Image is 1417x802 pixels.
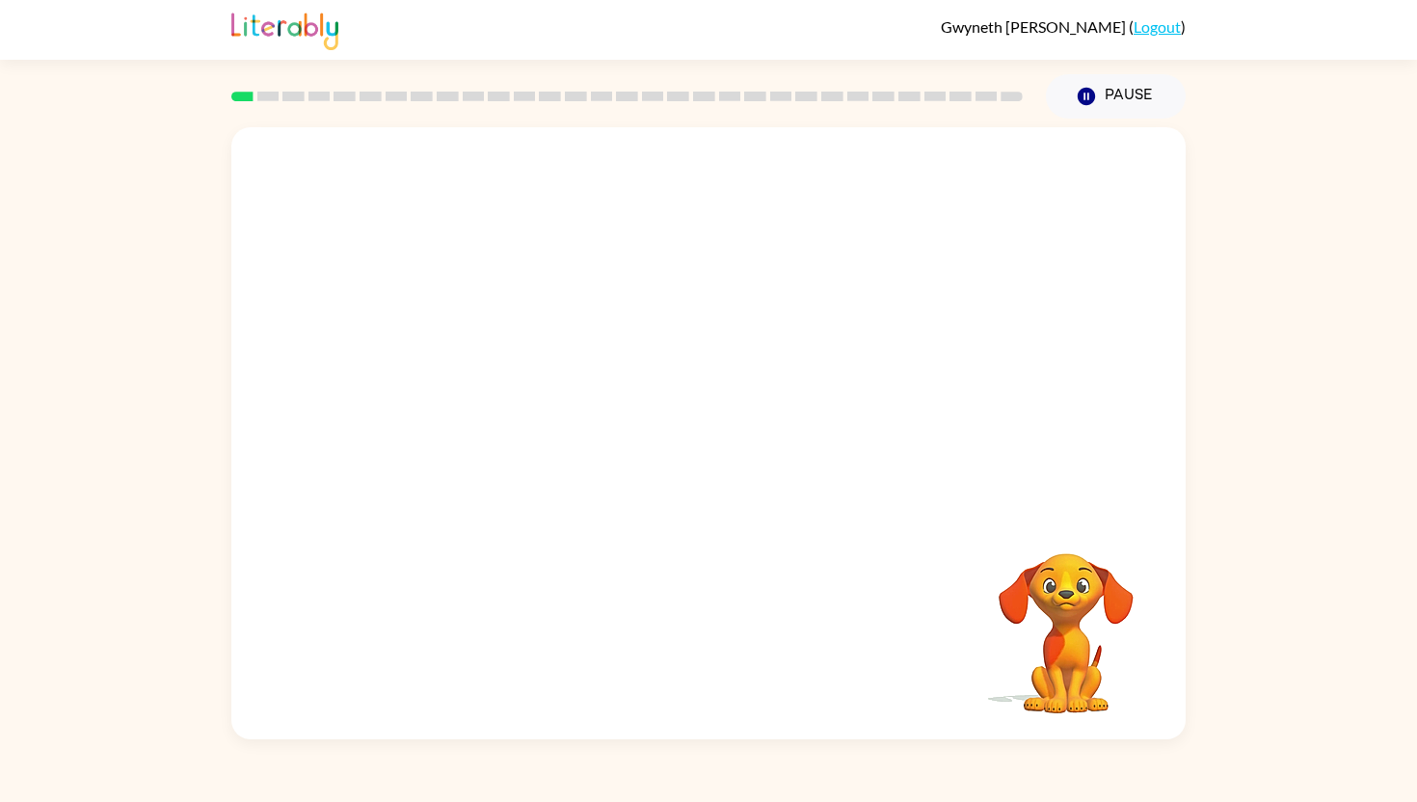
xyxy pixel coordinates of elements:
[970,523,1163,716] video: Your browser must support playing .mp4 files to use Literably. Please try using another browser.
[941,17,1129,36] span: Gwyneth [PERSON_NAME]
[941,17,1186,36] div: ( )
[1046,74,1186,119] button: Pause
[231,8,338,50] img: Literably
[1134,17,1181,36] a: Logout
